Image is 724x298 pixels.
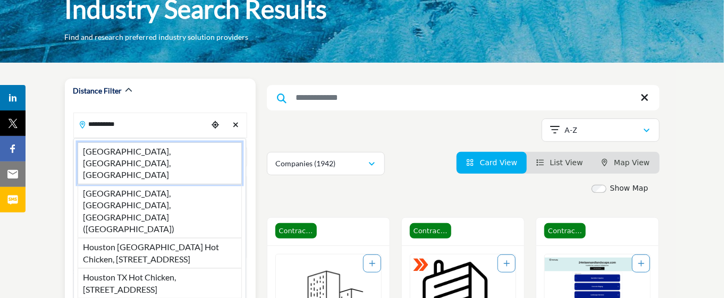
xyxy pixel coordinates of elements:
[593,152,660,174] li: Map View
[267,152,385,175] button: Companies (1942)
[550,158,583,167] span: List View
[503,259,510,268] a: Add To List
[638,259,644,268] a: Add To List
[207,114,223,137] div: Choose your current location
[74,114,208,134] input: Search Location
[275,223,317,239] span: Contractor
[267,85,660,110] input: Search Keyword
[410,223,451,239] span: Contractor
[73,86,122,96] h2: Distance Filter
[78,238,242,268] li: Houston [GEOGRAPHIC_DATA] Hot Chicken, [STREET_ADDRESS]
[610,183,649,194] label: Show Map
[565,125,577,135] p: A-Z
[527,152,593,174] li: List View
[413,257,429,273] img: ASM Certified Badge Icon
[276,158,336,169] p: Companies (1942)
[78,184,242,239] li: [GEOGRAPHIC_DATA], [GEOGRAPHIC_DATA], [GEOGRAPHIC_DATA] ([GEOGRAPHIC_DATA])
[480,158,517,167] span: Card View
[614,158,650,167] span: Map View
[602,158,650,167] a: Map View
[466,158,517,167] a: View Card
[542,118,660,142] button: A-Z
[228,114,243,137] div: Clear search location
[65,32,249,42] p: Find and research preferred industry solution providers
[536,158,583,167] a: View List
[78,142,242,184] li: [GEOGRAPHIC_DATA], [GEOGRAPHIC_DATA], [GEOGRAPHIC_DATA]
[544,223,586,239] span: Contractor
[369,259,375,268] a: Add To List
[457,152,527,174] li: Card View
